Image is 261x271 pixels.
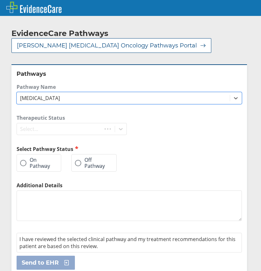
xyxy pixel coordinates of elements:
span: Send to EHR [22,259,59,267]
h2: Pathways [17,70,242,78]
label: Additional Details [17,182,242,189]
span: I have reviewed the selected clinical pathway and my treatment recommendations for this patient a... [19,236,236,250]
label: Off Pathway [75,157,106,169]
label: Therapeutic Status [17,114,127,121]
label: On Pathway [20,157,51,169]
h2: EvidenceCare Pathways [11,29,108,38]
span: [PERSON_NAME] [MEDICAL_DATA] Oncology Pathways Portal [17,42,197,49]
h2: Select Pathway Status [17,145,127,153]
label: Pathway Name [17,83,242,90]
button: [PERSON_NAME] [MEDICAL_DATA] Oncology Pathways Portal [11,38,211,53]
button: Send to EHR [17,256,75,270]
img: EvidenceCare [6,2,62,13]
